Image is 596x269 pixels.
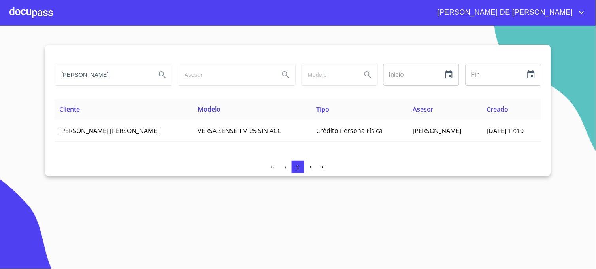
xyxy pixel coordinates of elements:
[59,105,80,114] span: Cliente
[432,6,587,19] button: account of current user
[296,164,299,170] span: 1
[487,105,509,114] span: Creado
[358,65,377,84] button: Search
[487,126,524,135] span: [DATE] 17:10
[198,126,282,135] span: VERSA SENSE TM 25 SIN ACC
[55,64,150,85] input: search
[276,65,295,84] button: Search
[153,65,172,84] button: Search
[59,126,159,135] span: [PERSON_NAME] [PERSON_NAME]
[413,105,434,114] span: Asesor
[198,105,221,114] span: Modelo
[413,126,462,135] span: [PERSON_NAME]
[316,126,383,135] span: Crédito Persona Física
[432,6,577,19] span: [PERSON_NAME] DE [PERSON_NAME]
[178,64,273,85] input: search
[292,161,304,173] button: 1
[302,64,355,85] input: search
[316,105,329,114] span: Tipo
